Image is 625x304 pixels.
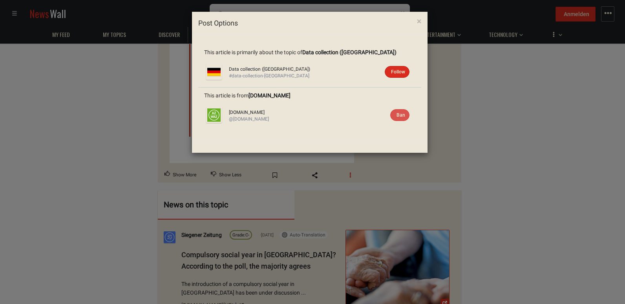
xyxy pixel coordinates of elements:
[198,18,421,28] h4: Post Options
[302,49,397,55] a: Data collection ([GEOGRAPHIC_DATA])
[198,44,421,88] li: This article is primarily about the topic of
[417,16,421,26] span: ×
[391,69,405,75] span: Follow
[249,92,291,99] a: [DOMAIN_NAME]
[198,88,421,130] li: This article is from
[229,73,409,79] div: #data-collection-[GEOGRAPHIC_DATA]
[206,64,222,80] img: Profile picture of Data collection (Germany)
[206,107,222,123] img: Profile picture of waz-online.de
[229,116,409,123] div: @[DOMAIN_NAME]
[411,11,427,31] button: Close
[229,110,265,115] a: [DOMAIN_NAME]
[229,66,310,72] a: Data collection ([GEOGRAPHIC_DATA])
[397,112,405,118] span: Ban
